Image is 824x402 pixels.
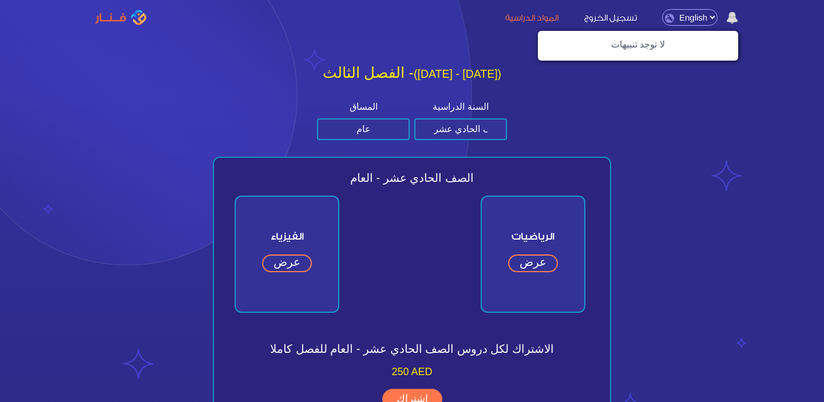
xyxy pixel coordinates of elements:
[573,11,648,23] a: تسجيل الخروج
[317,100,410,114] label: المساق
[225,336,599,362] span: الاشتراك لكل دروس الصف الحادي عشر - العام للفصل كاملا
[545,38,731,51] p: لا توجد تنبيهات
[414,100,507,114] label: السنة الدراسية
[391,366,432,377] span: 250 AED
[414,67,501,80] small: ([DATE] - [DATE])
[236,220,338,253] span: الفيزياء
[262,254,312,272] a: عرض
[208,64,616,82] h2: الفصل الثالث -
[727,11,738,25] img: bell_icon_inactive.png
[482,220,584,253] span: الرياضيات
[225,169,599,186] span: الصف الحادي عشر - العام
[494,11,570,23] a: المواد الدراسية
[665,14,674,23] img: language.png
[508,254,558,272] a: عرض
